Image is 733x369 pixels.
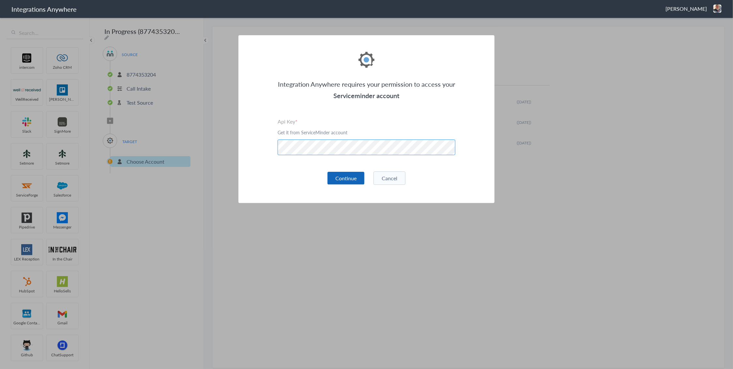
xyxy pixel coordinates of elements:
p: Integration Anywhere requires your permission to access your [278,79,455,90]
img: jason-pledge-people.PNG [713,5,722,13]
button: Cancel [374,171,405,185]
button: Continue [328,172,364,184]
img: serviceminder-logo.svg [356,49,377,70]
h3: Serviceminder account [278,90,455,101]
label: Api Key [278,118,455,125]
span: [PERSON_NAME] [665,5,707,12]
h1: Integrations Anywhere [11,5,77,14]
p: Get it from ServiceMinder account [278,129,455,136]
